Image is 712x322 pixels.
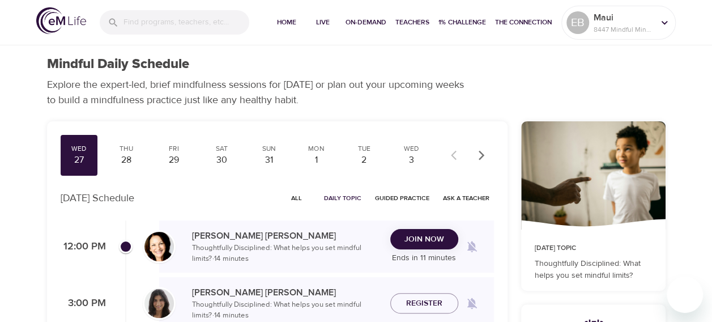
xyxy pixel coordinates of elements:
[350,154,378,167] div: 2
[535,243,652,253] p: [DATE] Topic
[443,193,489,204] span: Ask a Teacher
[324,193,361,204] span: Daily Topic
[47,56,189,73] h1: Mindful Daily Schedule
[346,16,386,28] span: On-Demand
[594,24,654,35] p: 8447 Mindful Minutes
[594,11,654,24] p: Maui
[144,289,174,318] img: Lara_Sragow-min.jpg
[535,258,652,282] p: Thoughtfully Disciplined: What helps you set mindful limits?
[279,189,315,207] button: All
[207,144,236,154] div: Sat
[566,11,589,34] div: EB
[302,144,331,154] div: Mon
[61,239,106,255] p: 12:00 PM
[160,144,188,154] div: Fri
[390,252,458,264] p: Ends in 11 minutes
[255,144,283,154] div: Sun
[192,243,381,265] p: Thoughtfully Disciplined: What helps you set mindful limits? · 14 minutes
[309,16,336,28] span: Live
[667,277,703,313] iframe: Button to launch messaging window
[207,154,236,167] div: 30
[390,293,458,314] button: Register
[192,299,381,321] p: Thoughtfully Disciplined: What helps you set mindful limits? · 14 minutes
[458,290,485,317] span: Remind me when a class goes live every Wednesday at 3:00 PM
[302,154,331,167] div: 1
[273,16,300,28] span: Home
[438,16,486,28] span: 1% Challenge
[438,189,494,207] button: Ask a Teacher
[112,144,140,154] div: Thu
[398,154,426,167] div: 3
[390,229,458,250] button: Join Now
[350,144,378,154] div: Tue
[123,10,249,35] input: Find programs, teachers, etc...
[192,286,381,299] p: [PERSON_NAME] [PERSON_NAME]
[47,77,472,108] p: Explore the expert-led, brief mindfulness sessions for [DATE] or plan out your upcoming weeks to ...
[375,193,429,204] span: Guided Practice
[495,16,552,28] span: The Connection
[61,190,134,206] p: [DATE] Schedule
[283,193,310,204] span: All
[406,296,442,311] span: Register
[370,189,434,207] button: Guided Practice
[61,296,106,311] p: 3:00 PM
[112,154,140,167] div: 28
[255,154,283,167] div: 31
[65,154,93,167] div: 27
[144,232,174,261] img: Laurie_Weisman-min.jpg
[395,16,429,28] span: Teachers
[398,144,426,154] div: Wed
[65,144,93,154] div: Wed
[192,229,381,243] p: [PERSON_NAME] [PERSON_NAME]
[458,233,485,260] span: Remind me when a class goes live every Wednesday at 12:00 PM
[36,7,86,34] img: logo
[160,154,188,167] div: 29
[404,232,444,247] span: Join Now
[319,189,366,207] button: Daily Topic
